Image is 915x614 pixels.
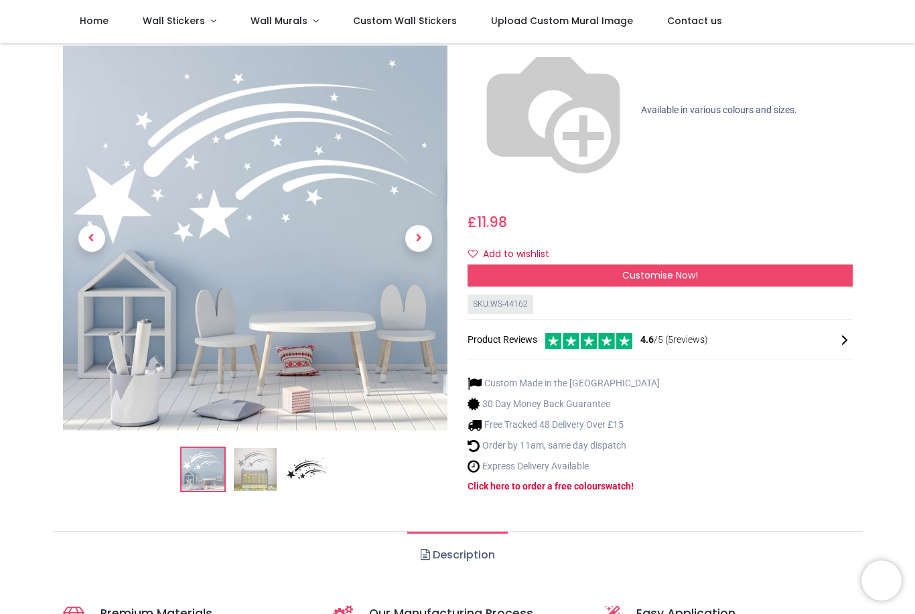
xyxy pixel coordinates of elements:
[477,212,507,232] span: 11.98
[78,225,105,252] span: Previous
[631,481,634,491] a: !
[407,532,507,579] a: Description
[63,46,448,431] img: Shooting Star Childrens Wall Sticker
[468,25,639,196] img: color-wheel.png
[468,249,478,258] i: Add to wishlist
[80,14,109,27] span: Home
[468,397,660,411] li: 30 Day Money Back Guarantee
[468,331,853,349] div: Product Reviews
[251,14,307,27] span: Wall Murals
[63,104,121,373] a: Previous
[390,104,447,373] a: Next
[667,14,722,27] span: Contact us
[353,14,457,27] span: Custom Wall Stickers
[601,481,631,491] a: swatch
[640,333,708,347] span: /5 ( 5 reviews)
[468,459,660,473] li: Express Delivery Available
[622,268,698,282] span: Customise Now!
[234,448,277,491] img: WS-44162-02
[468,295,533,314] div: SKU: WS-44162
[468,481,601,491] a: Click here to order a free colour
[468,212,507,232] span: £
[143,14,205,27] span: Wall Stickers
[468,376,660,390] li: Custom Made in the [GEOGRAPHIC_DATA]
[468,439,660,453] li: Order by 11am, same day dispatch
[182,448,224,491] img: Shooting Star Childrens Wall Sticker
[861,560,902,601] iframe: Brevo live chat
[491,14,633,27] span: Upload Custom Mural Image
[405,225,432,252] span: Next
[468,243,561,266] button: Add to wishlistAdd to wishlist
[641,104,797,115] span: Available in various colours and sizes.
[468,418,660,432] li: Free Tracked 48 Delivery Over £15
[286,448,329,491] img: WS-44162-03
[640,334,654,345] span: 4.6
